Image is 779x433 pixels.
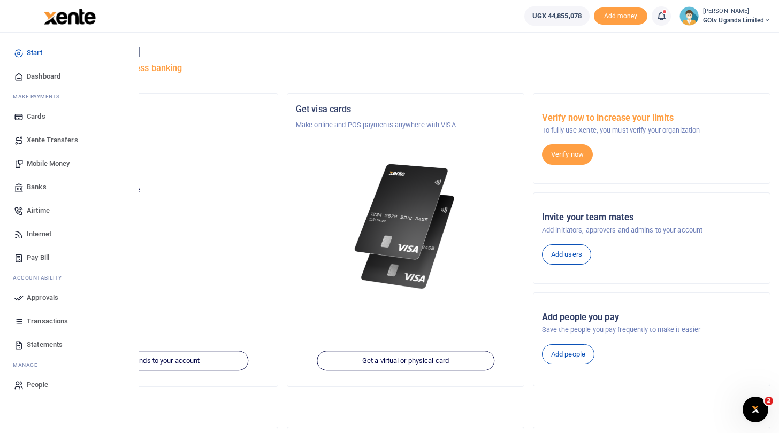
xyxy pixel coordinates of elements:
h5: Welcome to better business banking [41,63,770,74]
a: Internet [9,222,130,246]
a: Xente Transfers [9,128,130,152]
a: Approvals [9,286,130,310]
span: Dashboard [27,71,60,82]
a: Pay Bill [9,246,130,269]
small: [PERSON_NAME] [703,7,770,16]
p: GOtv Uganda Limited [50,120,269,130]
h5: Verify now to increase your limits [542,113,761,123]
a: Cards [9,105,130,128]
span: Airtime [27,205,50,216]
img: profile-user [679,6,699,26]
a: Add funds to your account [71,351,248,371]
li: M [9,357,130,373]
span: ake Payments [18,92,60,100]
a: People [9,373,130,397]
h4: Make a transaction [41,401,770,413]
span: Add money [594,7,647,25]
a: Add money [594,11,647,19]
a: logo-small logo-large logo-large [43,12,96,20]
p: Save the people you pay frequently to make it easier [542,324,761,335]
p: To fully use Xente, you must verify your organization [542,125,761,136]
span: Mobile Money [27,158,70,169]
li: M [9,88,130,105]
a: Dashboard [9,65,130,88]
h5: Add people you pay [542,312,761,323]
span: Transactions [27,316,68,327]
span: Start [27,48,42,58]
li: Ac [9,269,130,286]
span: countability [21,274,62,282]
img: xente-_physical_cards.png [351,156,461,297]
a: Transactions [9,310,130,333]
span: Approvals [27,292,58,303]
a: Airtime [9,199,130,222]
span: UGX 44,855,078 [532,11,582,21]
li: Toup your wallet [594,7,647,25]
h4: Hello [PERSON_NAME] [41,46,770,58]
span: Pay Bill [27,252,49,263]
h5: Invite your team mates [542,212,761,223]
span: GOtv Uganda Limited [703,16,770,25]
a: UGX 44,855,078 [524,6,590,26]
h5: Account [50,145,269,156]
a: Banks [9,175,130,199]
span: Statements [27,339,63,350]
a: Verify now [542,144,593,165]
a: Statements [9,333,130,357]
span: People [27,380,48,390]
span: Cards [27,111,45,122]
p: GOtv Uganda Limited [50,161,269,172]
span: 2 [765,397,773,405]
span: Xente Transfers [27,135,78,145]
p: Your current account balance [50,185,269,196]
p: Make online and POS payments anywhere with VISA [296,120,515,130]
h5: UGX 44,855,078 [50,198,269,209]
a: Add users [542,244,591,265]
span: anage [18,361,38,369]
li: Wallet ballance [520,6,594,26]
a: Add people [542,344,594,365]
a: Start [9,41,130,65]
img: logo-large [44,9,96,25]
p: Add initiators, approvers and admins to your account [542,225,761,236]
iframe: Intercom live chat [743,397,768,422]
span: Internet [27,229,51,239]
a: Get a virtual or physical card [317,351,494,371]
span: Banks [27,182,47,192]
h5: Organization [50,104,269,115]
a: profile-user [PERSON_NAME] GOtv Uganda Limited [679,6,770,26]
h5: Get visa cards [296,104,515,115]
a: Mobile Money [9,152,130,175]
